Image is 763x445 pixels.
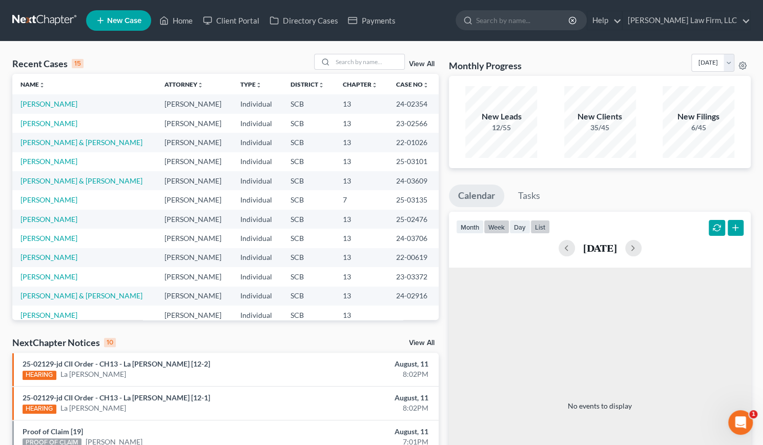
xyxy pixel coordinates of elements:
[387,133,439,152] td: 22-01026
[282,94,335,113] td: SCB
[333,54,404,69] input: Search by name...
[232,210,282,229] td: Individual
[156,190,233,209] td: [PERSON_NAME]
[300,427,428,437] div: August, 11
[335,248,388,267] td: 13
[300,393,428,403] div: August, 11
[335,210,388,229] td: 13
[282,210,335,229] td: SCB
[156,94,233,113] td: [PERSON_NAME]
[20,138,142,147] a: [PERSON_NAME] & [PERSON_NAME]
[232,94,282,113] td: Individual
[156,267,233,286] td: [PERSON_NAME]
[20,234,77,242] a: [PERSON_NAME]
[282,267,335,286] td: SCB
[663,123,734,133] div: 6/45
[23,359,210,368] a: 25-02129-jd CII Order - CH13 - La [PERSON_NAME] [12-2]
[282,190,335,209] td: SCB
[335,152,388,171] td: 13
[449,59,522,72] h3: Monthly Progress
[476,11,570,30] input: Search by name...
[387,94,439,113] td: 24-02354
[20,157,77,166] a: [PERSON_NAME]
[156,152,233,171] td: [PERSON_NAME]
[154,11,198,30] a: Home
[232,287,282,306] td: Individual
[282,133,335,152] td: SCB
[409,60,435,68] a: View All
[387,229,439,248] td: 24-03706
[728,410,753,435] iframe: Intercom live chat
[198,11,264,30] a: Client Portal
[164,80,203,88] a: Attorneyunfold_more
[387,114,439,133] td: 23-02566
[387,152,439,171] td: 25-03101
[282,171,335,190] td: SCB
[396,80,428,88] a: Case Nounfold_more
[12,336,116,349] div: NextChapter Notices
[456,220,484,234] button: month
[587,11,622,30] a: Help
[387,248,439,267] td: 22-00619
[39,82,45,88] i: unfold_more
[335,114,388,133] td: 13
[232,152,282,171] td: Individual
[343,11,400,30] a: Payments
[335,306,388,325] td: 13
[23,427,83,436] a: Proof of Claim [19]
[318,82,324,88] i: unfold_more
[232,229,282,248] td: Individual
[300,403,428,413] div: 8:02PM
[509,185,549,207] a: Tasks
[387,190,439,209] td: 25-03135
[387,210,439,229] td: 25-02476
[20,311,77,319] a: [PERSON_NAME]
[335,267,388,286] td: 13
[291,80,324,88] a: Districtunfold_more
[282,248,335,267] td: SCB
[23,371,56,380] div: HEARING
[20,119,77,128] a: [PERSON_NAME]
[156,133,233,152] td: [PERSON_NAME]
[107,17,141,25] span: New Case
[264,11,343,30] a: Directory Cases
[156,210,233,229] td: [PERSON_NAME]
[232,267,282,286] td: Individual
[240,80,262,88] a: Typeunfold_more
[343,80,378,88] a: Chapterunfold_more
[387,267,439,286] td: 23-03372
[749,410,757,418] span: 1
[60,369,126,379] a: La [PERSON_NAME]
[282,287,335,306] td: SCB
[256,82,262,88] i: unfold_more
[282,114,335,133] td: SCB
[465,123,537,133] div: 12/55
[449,185,504,207] a: Calendar
[282,152,335,171] td: SCB
[156,287,233,306] td: [PERSON_NAME]
[335,133,388,152] td: 13
[387,171,439,190] td: 24-03609
[20,80,45,88] a: Nameunfold_more
[20,272,77,281] a: [PERSON_NAME]
[564,111,636,123] div: New Clients
[156,171,233,190] td: [PERSON_NAME]
[484,220,509,234] button: week
[300,359,428,369] div: August, 11
[282,229,335,248] td: SCB
[623,11,750,30] a: [PERSON_NAME] Law Firm, LLC
[530,220,550,234] button: list
[335,171,388,190] td: 13
[335,94,388,113] td: 13
[335,287,388,306] td: 13
[509,220,530,234] button: day
[72,59,84,68] div: 15
[20,195,77,204] a: [PERSON_NAME]
[232,114,282,133] td: Individual
[156,248,233,267] td: [PERSON_NAME]
[197,82,203,88] i: unfold_more
[663,111,734,123] div: New Filings
[232,248,282,267] td: Individual
[23,404,56,414] div: HEARING
[232,190,282,209] td: Individual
